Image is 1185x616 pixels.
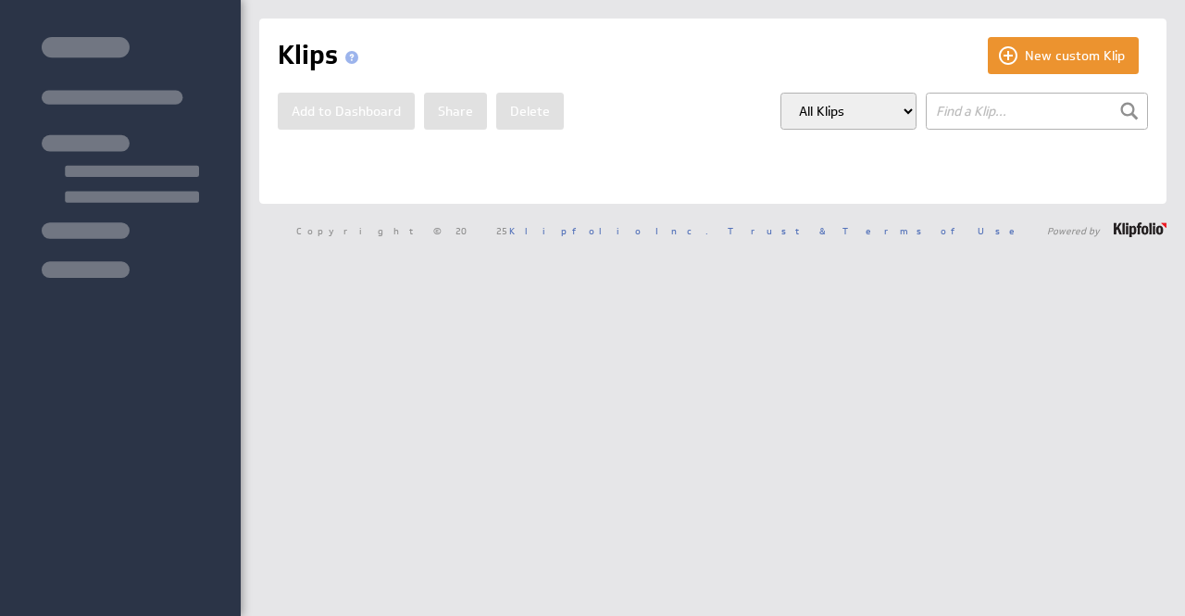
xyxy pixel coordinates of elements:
[988,37,1139,74] button: New custom Klip
[1047,226,1100,235] span: Powered by
[424,93,487,130] button: Share
[926,93,1148,130] input: Find a Klip...
[278,93,415,130] button: Add to Dashboard
[728,224,1028,237] a: Trust & Terms of Use
[1114,222,1166,237] img: logo-footer.png
[278,37,366,74] h1: Klips
[509,224,708,237] a: Klipfolio Inc.
[496,93,564,130] button: Delete
[296,226,708,235] span: Copyright © 2025
[42,37,199,278] img: skeleton-sidenav.svg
